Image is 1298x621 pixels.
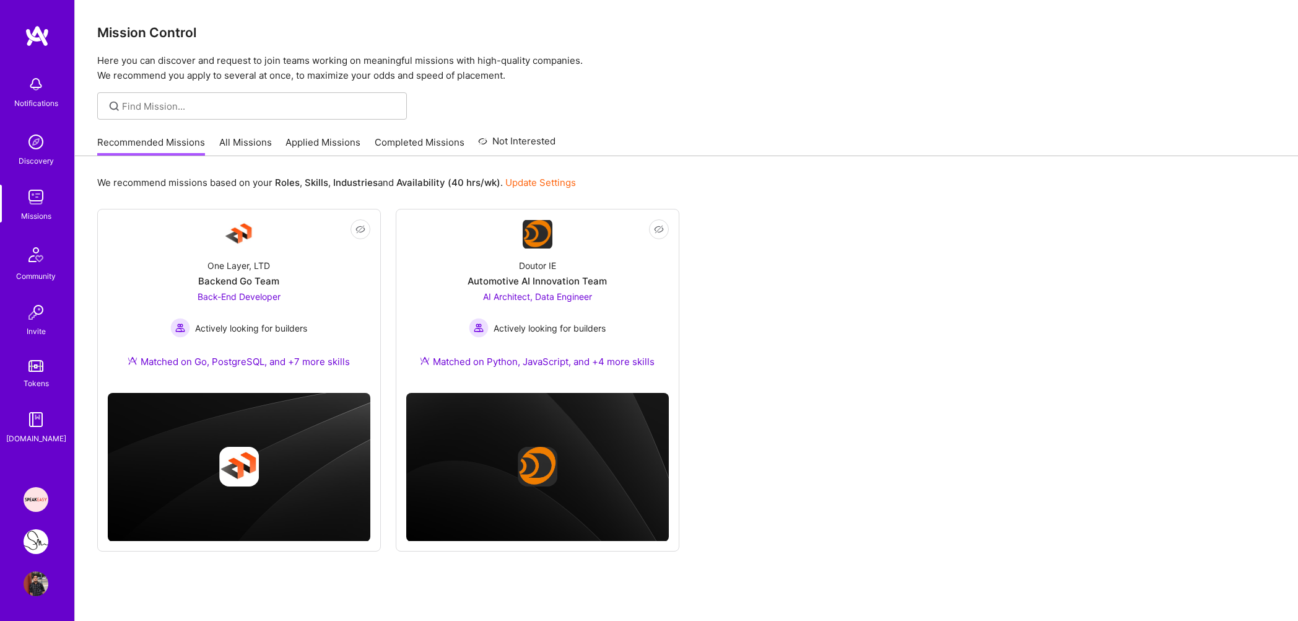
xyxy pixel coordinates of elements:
[224,219,254,249] img: Company Logo
[170,318,190,338] img: Actively looking for builders
[219,447,259,487] img: Company logo
[505,177,576,188] a: Update Settings
[16,270,56,283] div: Community
[97,53,1276,83] p: Here you can discover and request to join teams working on meaningful missions with high-quality ...
[24,571,48,596] img: User Avatar
[14,97,58,110] div: Notifications
[108,393,370,542] img: cover
[333,177,378,188] b: Industries
[305,177,328,188] b: Skills
[285,136,360,156] a: Applied Missions
[355,224,365,234] i: icon EyeClosed
[21,240,51,270] img: Community
[406,393,669,542] img: cover
[494,322,606,335] span: Actively looking for builders
[24,407,48,432] img: guide book
[519,259,556,272] div: Doutor IE
[420,356,430,366] img: Ateam Purple Icon
[107,99,121,113] i: icon SearchGrey
[97,136,205,156] a: Recommended Missions
[396,177,500,188] b: Availability (40 hrs/wk)
[207,259,270,272] div: One Layer, LTD
[375,136,464,156] a: Completed Missions
[275,177,300,188] b: Roles
[108,219,370,383] a: Company LogoOne Layer, LTDBackend Go TeamBack-End Developer Actively looking for buildersActively...
[24,130,48,154] img: discovery
[483,291,592,302] span: AI Architect, Data Engineer
[523,220,552,249] img: Company Logo
[21,209,51,222] div: Missions
[20,529,51,554] a: SlingShot Pixa : Backend Engineer for Sports Photography Workflow Platform
[6,432,66,445] div: [DOMAIN_NAME]
[122,100,398,113] input: Find Mission...
[24,72,48,97] img: bell
[406,219,669,383] a: Company LogoDoutor IEAutomotive AI Innovation TeamAI Architect, Data Engineer Actively looking fo...
[469,318,489,338] img: Actively looking for builders
[20,487,51,512] a: Speakeasy: Software Engineer to help Customers write custom functions
[195,322,307,335] span: Actively looking for builders
[420,355,655,368] div: Matched on Python, JavaScript, and +4 more skills
[478,134,555,156] a: Not Interested
[19,154,54,167] div: Discovery
[27,325,46,338] div: Invite
[654,224,664,234] i: icon EyeClosed
[24,487,48,512] img: Speakeasy: Software Engineer to help Customers write custom functions
[198,275,279,288] div: Backend Go Team
[97,176,576,189] p: We recommend missions based on your , , and .
[24,300,48,325] img: Invite
[128,355,350,368] div: Matched on Go, PostgreSQL, and +7 more skills
[28,360,43,372] img: tokens
[518,447,557,487] img: Company logo
[24,529,48,554] img: SlingShot Pixa : Backend Engineer for Sports Photography Workflow Platform
[97,25,1276,40] h3: Mission Control
[20,571,51,596] a: User Avatar
[128,356,137,366] img: Ateam Purple Icon
[198,291,281,302] span: Back-End Developer
[25,25,50,47] img: logo
[24,377,49,390] div: Tokens
[24,185,48,209] img: teamwork
[468,275,607,288] div: Automotive AI Innovation Team
[219,136,272,156] a: All Missions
